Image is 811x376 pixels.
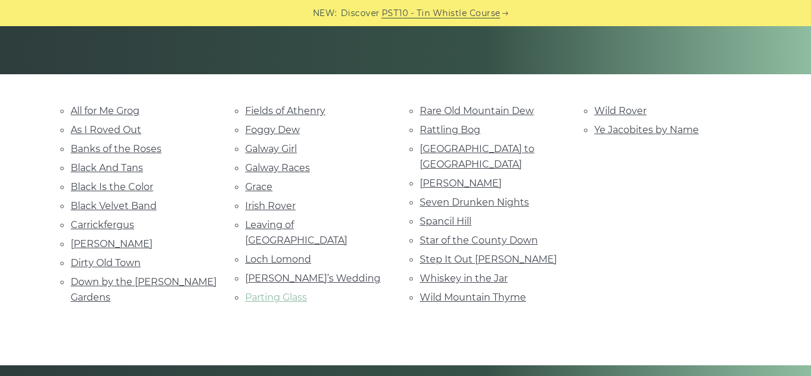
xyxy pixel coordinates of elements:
a: Spancil Hill [420,216,471,227]
a: [PERSON_NAME] [420,178,502,189]
a: Wild Mountain Thyme [420,292,526,303]
a: Dirty Old Town [71,257,141,268]
a: Leaving of [GEOGRAPHIC_DATA] [245,219,347,246]
a: Irish Rover [245,200,296,211]
a: PST10 - Tin Whistle Course [382,7,500,20]
a: Rattling Bog [420,124,480,135]
a: Carrickfergus [71,219,134,230]
a: Banks of the Roses [71,143,161,154]
a: [PERSON_NAME] [71,238,153,249]
a: Star of the County Down [420,235,538,246]
a: Step It Out [PERSON_NAME] [420,254,557,265]
a: All for Me Grog [71,105,140,116]
span: NEW: [313,7,337,20]
a: Galway Girl [245,143,297,154]
a: As I Roved Out [71,124,141,135]
span: Discover [341,7,380,20]
a: [GEOGRAPHIC_DATA] to [GEOGRAPHIC_DATA] [420,143,534,170]
a: Parting Glass [245,292,307,303]
a: Rare Old Mountain Dew [420,105,534,116]
a: Black And Tans [71,162,143,173]
a: Black Velvet Band [71,200,157,211]
a: Fields of Athenry [245,105,325,116]
a: Galway Races [245,162,310,173]
a: Whiskey in the Jar [420,273,508,284]
a: Wild Rover [594,105,647,116]
a: Black Is the Color [71,181,153,192]
a: Foggy Dew [245,124,300,135]
a: Ye Jacobites by Name [594,124,699,135]
a: Down by the [PERSON_NAME] Gardens [71,276,217,303]
a: Grace [245,181,273,192]
a: Seven Drunken Nights [420,197,529,208]
a: Loch Lomond [245,254,311,265]
a: [PERSON_NAME]’s Wedding [245,273,381,284]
